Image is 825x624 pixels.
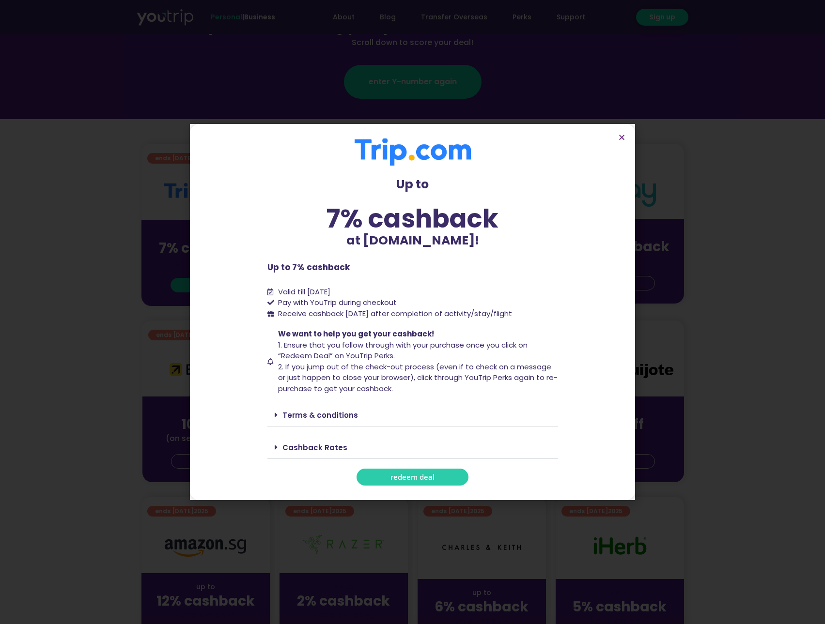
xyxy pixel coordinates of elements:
[282,442,347,453] a: Cashback Rates
[278,287,330,297] span: Valid till [DATE]
[267,436,558,459] div: Cashback Rates
[357,469,468,486] a: redeem deal
[267,175,558,194] p: Up to
[267,261,350,273] b: Up to 7% cashback
[276,297,397,308] span: Pay with YouTrip during checkout
[282,410,358,420] a: Terms & conditions
[267,231,558,250] p: at [DOMAIN_NAME]!
[390,473,435,481] span: redeem deal
[618,134,625,141] a: Close
[267,404,558,426] div: Terms & conditions
[278,329,434,339] span: We want to help you get your cashback!
[278,340,528,361] span: 1. Ensure that you follow through with your purchase once you click on “Redeem Deal” on YouTrip P...
[267,206,558,231] div: 7% cashback
[278,308,512,319] span: Receive cashback [DATE] after completion of activity/stay/flight
[278,362,558,394] span: 2. If you jump out of the check-out process (even if to check on a message or just happen to clos...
